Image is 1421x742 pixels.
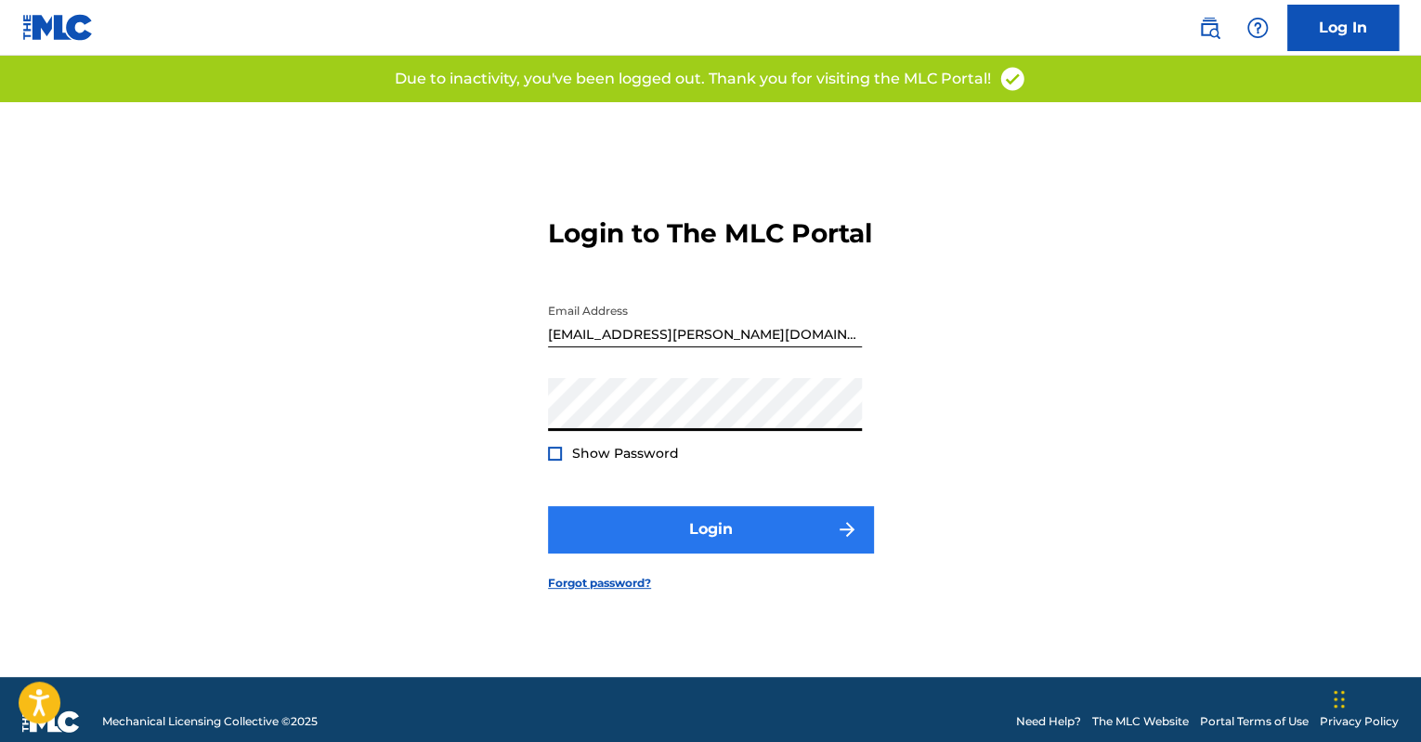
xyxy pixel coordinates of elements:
img: help [1246,17,1269,39]
img: logo [22,710,80,733]
a: Privacy Policy [1320,713,1399,730]
button: Login [548,506,873,553]
a: The MLC Website [1092,713,1189,730]
div: Ziehen [1334,671,1345,727]
a: Log In [1287,5,1399,51]
span: Show Password [572,445,679,462]
div: Chat-Widget [1328,653,1421,742]
p: Due to inactivity, you've been logged out. Thank you for visiting the MLC Portal! [395,68,991,90]
img: access [998,65,1026,93]
img: search [1198,17,1220,39]
span: Mechanical Licensing Collective © 2025 [102,713,318,730]
iframe: Chat Widget [1328,653,1421,742]
a: Public Search [1191,9,1228,46]
img: MLC Logo [22,14,94,41]
h3: Login to The MLC Portal [548,217,872,250]
a: Need Help? [1016,713,1081,730]
div: Help [1239,9,1276,46]
a: Forgot password? [548,575,651,592]
img: f7272a7cc735f4ea7f67.svg [836,518,858,540]
a: Portal Terms of Use [1200,713,1309,730]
